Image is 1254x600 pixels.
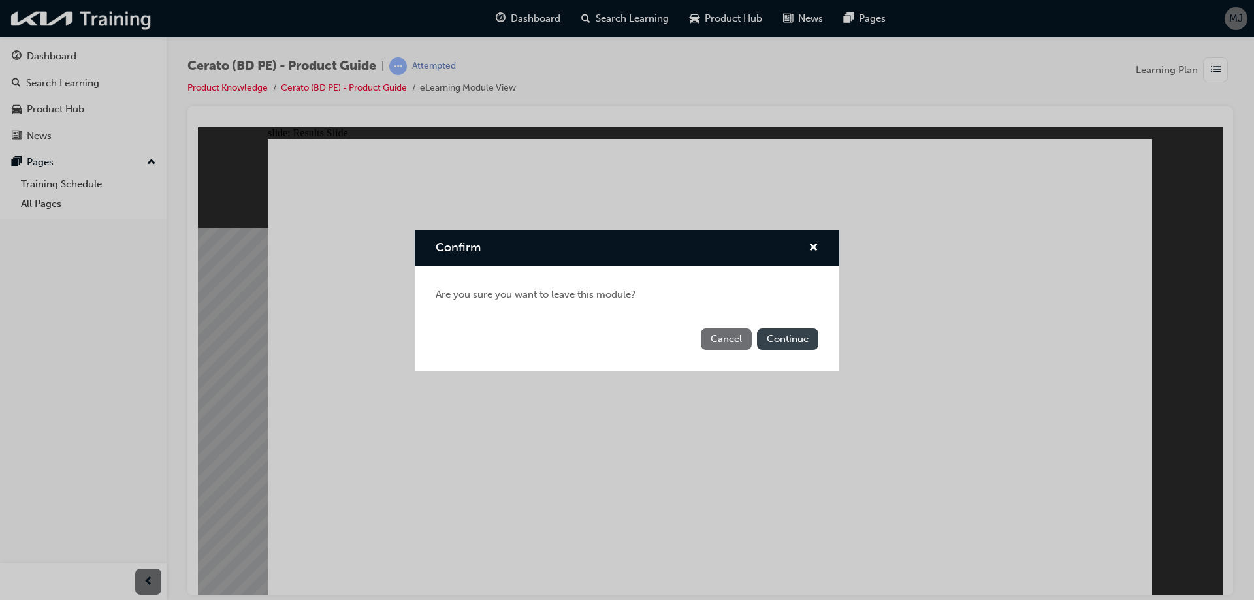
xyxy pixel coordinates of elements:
span: Confirm [436,240,481,255]
span: cross-icon [809,243,818,255]
button: Cancel [701,328,752,350]
div: Confirm [415,230,839,371]
button: Continue [757,328,818,350]
button: cross-icon [809,240,818,257]
div: Are you sure you want to leave this module? [415,266,839,323]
